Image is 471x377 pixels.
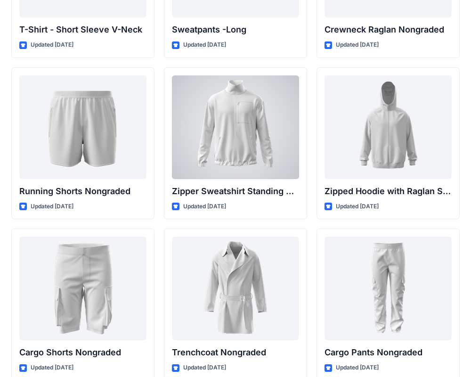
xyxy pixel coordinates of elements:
p: Updated [DATE] [336,363,379,373]
p: Updated [DATE] [183,202,226,212]
p: Updated [DATE] [183,363,226,373]
p: Sweatpants -Long [172,23,299,36]
p: Crewneck Raglan Nongraded [325,23,452,36]
p: Updated [DATE] [31,363,73,373]
p: Zipper Sweatshirt Standing Collar Nongraded [172,185,299,198]
p: Updated [DATE] [31,40,73,50]
a: Zipped Hoodie with Raglan Sleeve Nongraded [325,75,452,179]
p: Updated [DATE] [336,202,379,212]
p: Cargo Shorts Nongraded [19,346,146,359]
a: Cargo Pants Nongraded [325,237,452,340]
p: Cargo Pants Nongraded [325,346,452,359]
p: Updated [DATE] [336,40,379,50]
p: Zipped Hoodie with Raglan Sleeve Nongraded [325,185,452,198]
p: Updated [DATE] [183,40,226,50]
a: Cargo Shorts Nongraded [19,237,146,340]
a: Zipper Sweatshirt Standing Collar Nongraded [172,75,299,179]
p: Updated [DATE] [31,202,73,212]
p: Running Shorts Nongraded [19,185,146,198]
p: Trenchcoat Nongraded [172,346,299,359]
a: Running Shorts Nongraded [19,75,146,179]
p: T-Shirt - Short Sleeve V-Neck [19,23,146,36]
a: Trenchcoat Nongraded [172,237,299,340]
